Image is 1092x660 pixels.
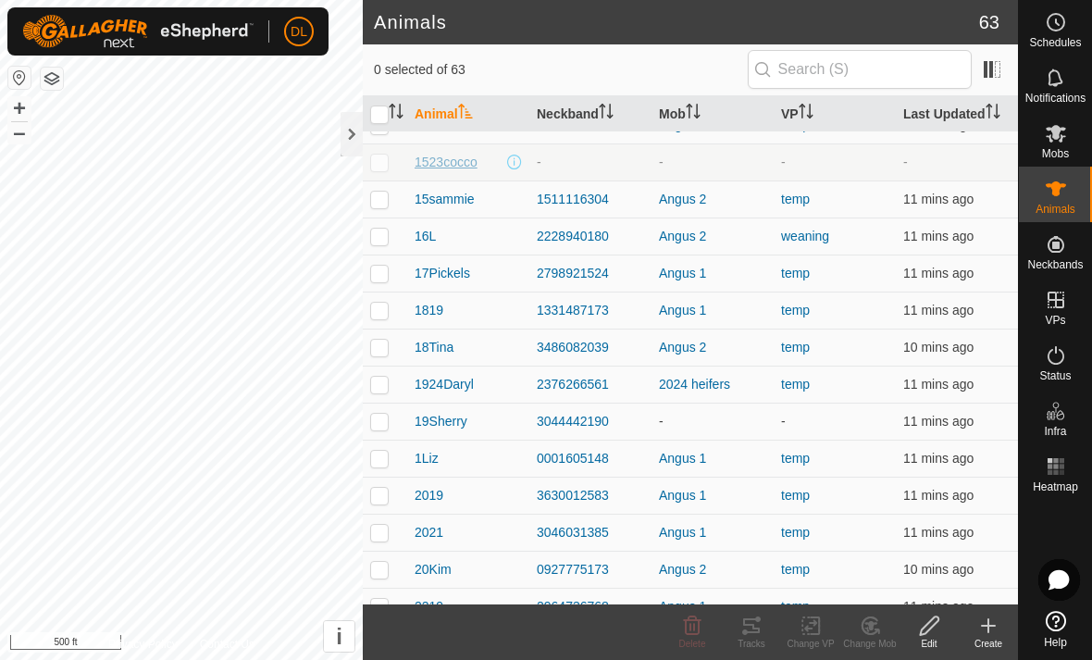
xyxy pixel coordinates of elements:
[781,266,810,280] a: temp
[896,96,1018,132] th: Last Updated
[108,636,178,653] a: Privacy Policy
[903,451,974,466] span: 17 Aug 2025 at 10:05 am
[415,153,478,172] span: 1523cocco
[415,190,475,209] span: 15sammie
[781,155,786,169] app-display-virtual-paddock-transition: -
[389,106,403,121] p-sorticon: Activate to sort
[537,301,644,320] div: 1331487173
[200,636,254,653] a: Contact Us
[659,227,766,246] div: Angus 2
[415,597,443,616] span: 2219
[291,22,307,42] span: DL
[840,637,900,651] div: Change Mob
[781,488,810,503] a: temp
[415,449,439,468] span: 1Liz
[1027,259,1083,270] span: Neckbands
[659,412,766,431] div: -
[781,414,786,429] app-display-virtual-paddock-transition: -
[1025,93,1086,104] span: Notifications
[781,229,829,243] a: weaning
[1044,426,1066,437] span: Infra
[407,96,529,132] th: Animal
[415,264,470,283] span: 17Pickels
[374,11,979,33] h2: Animals
[537,338,644,357] div: 3486082039
[903,229,974,243] span: 17 Aug 2025 at 10:05 am
[22,15,254,48] img: Gallagher Logo
[659,190,766,209] div: Angus 2
[8,121,31,143] button: –
[537,523,644,542] div: 3046031385
[903,266,974,280] span: 17 Aug 2025 at 10:05 am
[1033,481,1078,492] span: Heatmap
[1039,370,1071,381] span: Status
[959,637,1018,651] div: Create
[799,106,813,121] p-sorticon: Activate to sort
[537,227,644,246] div: 2228940180
[686,106,701,121] p-sorticon: Activate to sort
[774,96,896,132] th: VP
[781,303,810,318] a: temp
[659,449,766,468] div: Angus 1
[537,412,644,431] div: 3044442190
[1045,315,1065,326] span: VPs
[415,338,453,357] span: 18Tina
[903,599,974,614] span: 17 Aug 2025 at 10:05 am
[1029,37,1081,48] span: Schedules
[1042,148,1069,159] span: Mobs
[1019,604,1092,655] a: Help
[537,375,644,394] div: 2376266561
[781,525,810,540] a: temp
[1044,637,1067,648] span: Help
[748,50,972,89] input: Search (S)
[781,451,810,466] a: temp
[986,106,1000,121] p-sorticon: Activate to sort
[8,67,31,89] button: Reset Map
[659,523,766,542] div: Angus 1
[903,562,974,577] span: 17 Aug 2025 at 10:06 am
[415,301,443,320] span: 1819
[324,621,354,652] button: i
[903,303,974,318] span: 17 Aug 2025 at 10:05 am
[659,153,766,172] div: -
[529,96,651,132] th: Neckband
[659,597,766,616] div: Angus 1
[903,192,974,206] span: 17 Aug 2025 at 10:06 am
[903,377,974,392] span: 17 Aug 2025 at 10:05 am
[537,264,644,283] div: 2798921524
[659,264,766,283] div: Angus 1
[415,375,474,394] span: 1924Daryl
[415,227,436,246] span: 16L
[537,449,644,468] div: 0001605148
[781,340,810,355] a: temp
[903,340,974,355] span: 17 Aug 2025 at 10:06 am
[659,486,766,505] div: Angus 1
[537,486,644,505] div: 3630012583
[415,486,443,505] span: 2019
[41,68,63,90] button: Map Layers
[903,525,974,540] span: 17 Aug 2025 at 10:06 am
[781,192,810,206] a: temp
[336,624,342,649] span: i
[537,597,644,616] div: 2964736768
[781,637,840,651] div: Change VP
[537,153,644,172] div: -
[781,377,810,392] a: temp
[781,599,810,614] a: temp
[903,118,974,132] span: 17 Aug 2025 at 10:06 am
[781,118,810,132] a: temp
[659,338,766,357] div: Angus 2
[900,637,959,651] div: Edit
[781,562,810,577] a: temp
[722,637,781,651] div: Tracks
[415,560,452,579] span: 20Kim
[659,301,766,320] div: Angus 1
[679,639,706,649] span: Delete
[537,560,644,579] div: 0927775173
[903,488,974,503] span: 17 Aug 2025 at 10:05 am
[458,106,473,121] p-sorticon: Activate to sort
[651,96,774,132] th: Mob
[659,375,766,394] div: 2024 heifers
[903,155,908,169] span: -
[599,106,614,121] p-sorticon: Activate to sort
